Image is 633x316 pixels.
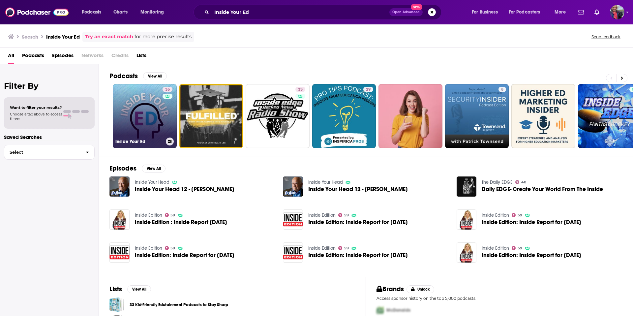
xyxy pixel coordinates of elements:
a: 59 [338,246,349,250]
span: Credits [111,50,129,64]
button: Unlock [407,285,435,293]
span: Inside Your Head 12 - [PERSON_NAME] [135,186,234,192]
a: Inside Your Head 12 - Ed Asner [308,186,408,192]
a: 29 [363,87,373,92]
a: Inside Edition [482,212,509,218]
h3: Inside Your Ed [115,139,163,144]
span: Logged in as KateFT [610,5,624,19]
span: 8 [501,86,503,93]
a: Show notifications dropdown [575,7,587,18]
a: Inside Your Head 12 - Ed Asner [135,186,234,192]
button: Open AdvancedNew [389,8,423,16]
span: 59 [518,247,522,250]
a: Show notifications dropdown [592,7,602,18]
a: Inside Edition: Inside Report for Tuesday, October 13, 2020 [482,219,581,225]
span: Choose a tab above to access filters. [10,112,62,121]
a: 8 [445,84,509,148]
img: Inside Your Head 12 - Ed Asner [283,176,303,197]
img: Inside Edition: Inside Report for Tuesday, October 13, 2020 [457,209,477,230]
span: Inside Edition: Inside Report for [DATE] [482,219,581,225]
img: Daily EDGE- Create Your World From The Inside [457,176,477,197]
h2: Podcasts [109,72,138,80]
a: 29 [312,84,376,148]
a: Inside Edition [135,212,162,218]
a: Inside Edition: Inside Report for Friday, December 18, 2020 [482,252,581,258]
p: Saved Searches [4,134,95,140]
span: Networks [81,50,104,64]
a: Daily EDGE- Create Your World From The Inside [482,186,603,192]
span: Select [4,150,80,154]
a: 59 [512,246,522,250]
h2: Lists [109,285,122,293]
span: 35 [165,86,170,93]
span: For Business [472,8,498,17]
img: Inside Your Head 12 - Ed Asner [109,176,130,197]
a: Podcasts [22,50,44,64]
button: open menu [136,7,172,17]
span: for more precise results [135,33,192,41]
button: Show profile menu [610,5,624,19]
img: Inside Edition: Inside Report for Friday, December 18, 2020 [457,242,477,263]
button: open menu [504,7,550,17]
a: 33 Kid-Friendly Edutainment Podcasts to Stay Sharp [109,297,124,312]
button: View All [143,72,167,80]
img: Podchaser - Follow, Share and Rate Podcasts [5,6,69,18]
span: Inside Edition: Inside Report for [DATE] [308,252,408,258]
img: Inside Edition: Inside Report for 12/25/18 [283,209,303,230]
span: Open Advanced [392,11,420,14]
a: Try an exact match [85,33,133,41]
a: Episodes [52,50,74,64]
span: More [555,8,566,17]
a: 59 [512,213,522,217]
a: ListsView All [109,285,151,293]
p: Access sponsor history on the top 5,000 podcasts. [377,296,622,301]
a: EpisodesView All [109,164,166,173]
a: Inside Edition: Inside Report for Monday, 12/03/18 [135,252,234,258]
span: Lists [136,50,146,64]
a: 59 [165,213,175,217]
button: Send feedback [589,34,622,40]
span: 59 [518,214,522,217]
a: 8 [498,87,506,92]
img: Inside Edition: Inside Report for Monday, 12/03/18 [109,242,130,263]
img: Inside Edition: Inside Report for Tuesday, 12/10/19 [283,242,303,263]
a: Charts [109,7,132,17]
a: 40 [515,180,526,184]
span: Charts [113,8,128,17]
a: All [8,50,14,64]
img: Inside Edition : Inside Report Friday, 2.7.2020 [109,209,130,230]
span: Want to filter your results? [10,105,62,110]
button: open menu [77,7,110,17]
button: open menu [550,7,574,17]
h2: Brands [377,285,404,293]
button: View All [127,285,151,293]
a: Inside Your Head [135,179,169,185]
div: Search podcasts, credits, & more... [200,5,448,20]
a: Inside Edition : Inside Report Friday, 2.7.2020 [135,219,227,225]
span: Inside Your Head 12 - [PERSON_NAME] [308,186,408,192]
a: PodcastsView All [109,72,167,80]
h3: Inside Your Ed [46,34,80,40]
span: Inside Edition: Inside Report for [DATE] [482,252,581,258]
a: 33 [295,87,305,92]
a: Inside Edition: Inside Report for Tuesday, 12/10/19 [308,252,408,258]
img: User Profile [610,5,624,19]
a: 35 [163,87,172,92]
span: 59 [344,247,349,250]
span: 40 [521,181,526,184]
a: Inside Edition [308,212,336,218]
span: Inside Edition: Inside Report for [DATE] [308,219,408,225]
a: Inside Edition [308,245,336,251]
h2: Episodes [109,164,136,173]
span: Monitoring [140,8,164,17]
span: 29 [366,86,371,93]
